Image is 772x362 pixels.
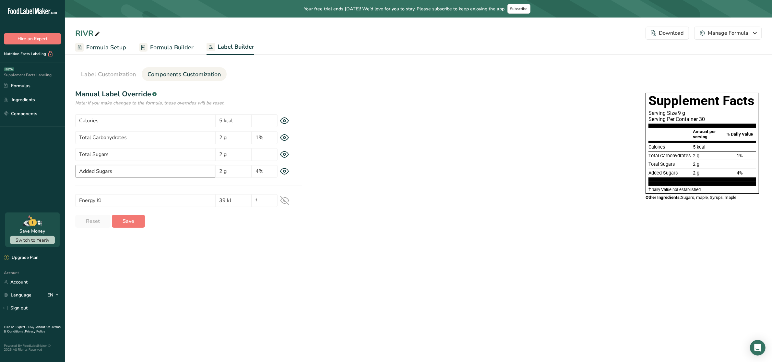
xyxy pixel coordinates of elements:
[75,28,101,39] div: RIVR
[304,6,505,12] span: Your free trial ends [DATE]! We'd love for you to stay. Please subscribe to keep enjoying the app
[215,114,252,127] input: 5 kcal
[4,325,61,334] a: Terms & Conditions .
[693,129,716,139] span: Amount per serving
[252,165,278,178] input: 4%
[28,325,36,329] a: FAQ .
[737,153,743,159] span: 1%
[507,4,530,14] button: Subscribe
[648,116,756,122] div: Serving Per Container 30
[75,100,224,106] i: Note: If you make changes to the formula, these overrides will be reset.
[4,325,27,329] a: Hire an Expert .
[648,162,675,167] span: Total Sugars
[207,40,254,55] a: Label Builder
[75,194,215,207] input: Energy KJ
[727,132,753,137] span: % Daily Value
[252,194,278,207] input: †
[648,170,678,176] span: Added Sugars
[123,217,134,225] span: Save
[81,70,136,79] span: Label Customization
[139,40,194,55] a: Formula Builder
[75,40,126,55] a: Formula Setup
[648,187,651,192] span: †
[75,114,215,127] input: Calories
[700,29,756,37] div: Manage Formula
[215,131,252,144] input: 2 g
[510,6,528,11] span: Subscribe
[651,29,683,37] div: Download
[47,291,61,299] div: EN
[20,228,45,235] div: Save Money
[150,43,194,52] span: Formula Builder
[648,153,691,159] span: Total Carbohydrates
[75,89,302,100] h1: Manual Label Override
[648,186,756,193] section: Daily Value not established
[646,195,759,200] div: Sugars, maple, Syrups, maple
[648,110,756,116] div: Serving Size 9 g
[86,43,126,52] span: Formula Setup
[646,195,681,200] span: Other Ingredients:
[750,340,766,356] div: Open Intercom Messenger
[25,329,45,334] a: Privacy Policy
[10,236,55,244] button: Switch to Yearly
[693,162,699,167] span: 2 g
[75,131,215,144] input: Total Carbohydrates
[737,170,743,176] span: 4%
[252,131,278,144] input: 1%
[693,153,699,159] span: 2 g
[112,215,145,228] button: Save
[646,27,689,40] button: Download
[148,70,221,79] span: Components Customization
[648,144,665,150] span: Calories
[4,33,61,44] button: Hire an Expert
[86,217,100,225] span: Reset
[75,215,111,228] button: Reset
[4,289,31,301] a: Language
[215,165,252,178] input: 2 g
[4,344,61,352] div: Powered By FoodLabelMaker © 2025 All Rights Reserved
[75,148,215,161] input: Total Sugars
[75,165,215,178] input: Added Sugars
[693,144,705,150] span: 5 kcal
[16,237,49,243] span: Switch to Yearly
[694,27,762,40] button: Manage Formula
[4,67,14,71] div: BETA
[218,42,254,51] span: Label Builder
[36,325,52,329] a: About Us .
[648,93,756,109] h1: Supplement Facts
[215,148,252,161] input: 2 g
[693,170,699,176] span: 2 g
[4,255,38,261] div: Upgrade Plan
[215,194,252,207] input: 39 kJ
